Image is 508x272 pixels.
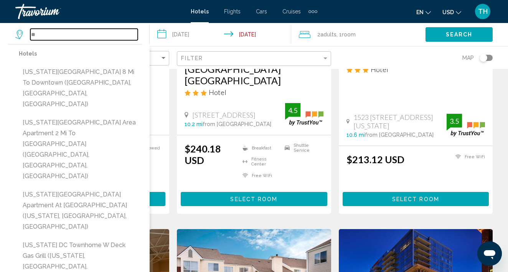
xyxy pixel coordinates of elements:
[336,29,356,40] span: , 1
[447,116,462,126] div: 3.5
[181,192,327,206] button: Select Room
[19,48,142,59] p: Hotels
[230,196,277,202] span: Select Room
[371,65,388,74] span: Hotel
[346,154,404,165] ins: $213.12 USD
[447,114,485,136] img: trustyou-badge.svg
[282,8,301,15] a: Cruises
[365,132,434,138] span: from [GEOGRAPHIC_DATA]
[256,8,267,15] a: Cars
[19,187,142,234] button: [US_STATE][GEOGRAPHIC_DATA] Apartment at [GEOGRAPHIC_DATA] ([US_STATE], [GEOGRAPHIC_DATA], [GEOGR...
[342,31,356,38] span: Room
[346,65,485,74] div: 3 star Hotel
[177,51,331,67] button: Filter
[15,4,183,19] a: Travorium
[209,88,226,97] span: Hotel
[224,8,241,15] a: Flights
[185,143,221,166] ins: $240.18 USD
[452,154,485,160] li: Free WiFi
[181,194,327,202] a: Select Room
[19,65,142,111] button: [US_STATE][GEOGRAPHIC_DATA] 8 Mi to Downtown ([GEOGRAPHIC_DATA], [GEOGRAPHIC_DATA], [GEOGRAPHIC_D...
[442,9,454,15] span: USD
[442,7,461,18] button: Change currency
[474,54,493,61] button: Toggle map
[353,113,447,130] span: 1523 [STREET_ADDRESS][US_STATE]
[150,23,292,46] button: Check-in date: Aug 22, 2025 Check-out date: Aug 24, 2025
[446,32,473,38] span: Search
[239,143,281,153] li: Breakfast
[392,196,439,202] span: Select Room
[239,170,281,180] li: Free WiFi
[416,9,424,15] span: en
[281,143,323,153] li: Shuttle Service
[192,111,256,119] span: [STREET_ADDRESS]
[477,241,502,266] iframe: Button to launch messaging window
[191,8,209,15] a: Hotels
[320,31,336,38] span: Adults
[185,52,323,86] a: [GEOGRAPHIC_DATA] [GEOGRAPHIC_DATA] [GEOGRAPHIC_DATA]
[308,5,317,18] button: Extra navigation items
[185,121,203,127] span: 10.2 mi
[181,55,203,61] span: Filter
[317,29,336,40] span: 2
[285,103,323,126] img: trustyou-badge.svg
[239,157,281,167] li: Fitness Center
[473,3,493,20] button: User Menu
[185,88,323,97] div: 3 star Hotel
[346,132,365,138] span: 10.6 mi
[285,106,300,115] div: 4.5
[426,27,493,41] button: Search
[291,23,426,46] button: Travelers: 2 adults, 0 children
[478,8,488,15] span: TH
[203,121,271,127] span: from [GEOGRAPHIC_DATA]
[416,7,431,18] button: Change language
[343,194,489,202] a: Select Room
[19,115,142,184] button: [US_STATE][GEOGRAPHIC_DATA] Area Apartment 2 Mi to [GEOGRAPHIC_DATA] ([GEOGRAPHIC_DATA], [GEOGRAP...
[343,192,489,206] button: Select Room
[462,52,474,63] span: Map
